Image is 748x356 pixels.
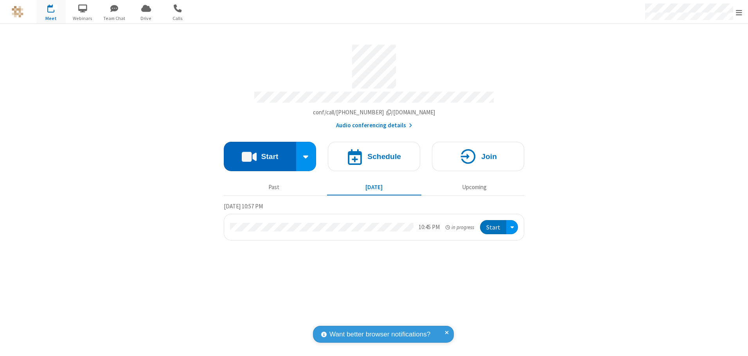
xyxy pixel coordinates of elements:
[12,6,23,18] img: QA Selenium DO NOT DELETE OR CHANGE
[68,15,97,22] span: Webinars
[53,4,58,10] div: 1
[163,15,192,22] span: Calls
[328,142,420,171] button: Schedule
[100,15,129,22] span: Team Chat
[296,142,316,171] div: Start conference options
[506,220,518,235] div: Open menu
[480,220,506,235] button: Start
[224,202,263,210] span: [DATE] 10:57 PM
[446,224,474,231] em: in progress
[367,153,401,160] h4: Schedule
[313,108,435,117] button: Copy my meeting room linkCopy my meeting room link
[224,39,524,130] section: Account details
[432,142,524,171] button: Join
[224,202,524,241] section: Today's Meetings
[261,153,278,160] h4: Start
[427,180,521,195] button: Upcoming
[36,15,66,22] span: Meet
[481,153,497,160] h4: Join
[329,329,430,340] span: Want better browser notifications?
[327,180,421,195] button: [DATE]
[224,142,296,171] button: Start
[313,108,435,116] span: Copy my meeting room link
[336,121,412,130] button: Audio conferencing details
[419,223,440,232] div: 10:45 PM
[131,15,161,22] span: Drive
[227,180,321,195] button: Past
